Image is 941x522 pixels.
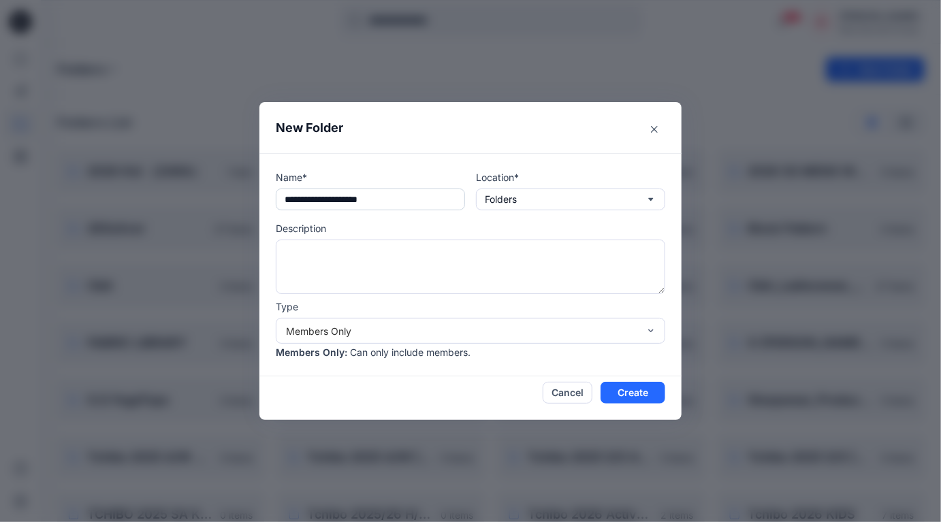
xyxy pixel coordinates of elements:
header: New Folder [259,102,682,153]
p: Description [276,221,665,235]
button: Cancel [543,382,592,404]
p: Name* [276,170,465,184]
div: Members Only [286,324,639,338]
p: Location* [476,170,665,184]
button: Create [601,382,665,404]
p: Type [276,299,665,314]
button: Close [643,118,665,140]
p: Members Only : [276,345,347,359]
p: Folders [485,192,517,207]
button: Folders [476,189,665,210]
p: Can only include members. [350,345,470,359]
